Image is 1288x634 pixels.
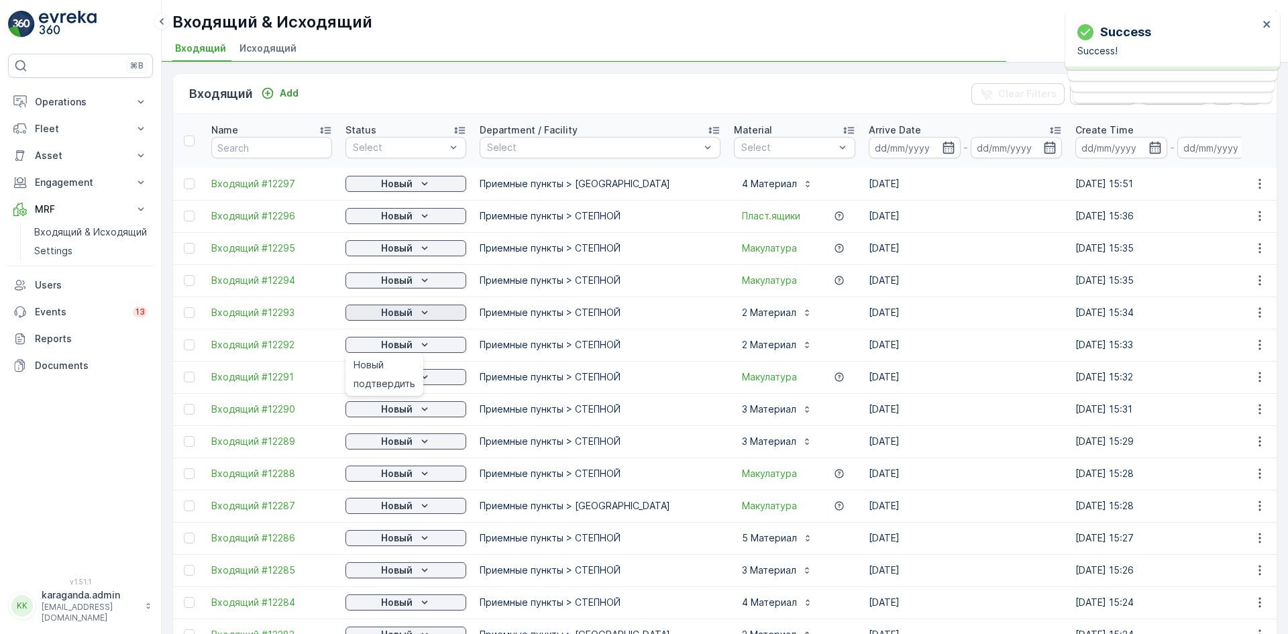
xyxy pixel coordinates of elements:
[480,435,720,448] p: Приемные пункты > СТЕПНОЙ
[354,358,384,372] span: Новый
[381,338,413,352] p: Новый
[1069,361,1275,393] td: [DATE] 15:32
[381,596,413,609] p: Новый
[742,564,796,577] p: 3 Материал
[381,403,413,416] p: Новый
[211,467,332,480] span: Входящий #12288
[480,370,720,384] p: Приемные пункты > СТЕПНОЙ
[184,500,195,511] div: Toggle Row Selected
[211,531,332,545] span: Входящий #12286
[1069,554,1275,586] td: [DATE] 15:26
[184,178,195,189] div: Toggle Row Selected
[1069,297,1275,329] td: [DATE] 15:34
[42,602,138,623] p: [EMAIL_ADDRESS][DOMAIN_NAME]
[480,338,720,352] p: Приемные пункты > СТЕПНОЙ
[184,372,195,382] div: Toggle Row Selected
[862,458,1069,490] td: [DATE]
[172,11,372,33] p: Входящий & Исходящий
[862,329,1069,361] td: [DATE]
[742,274,797,287] a: Макулатура
[971,137,1063,158] input: dd/mm/yyyy
[480,274,720,287] p: Приемные пункты > СТЕПНОЙ
[8,588,153,623] button: KKkaraganda.admin[EMAIL_ADDRESS][DOMAIN_NAME]
[35,176,126,189] p: Engagement
[130,60,144,71] p: ⌘B
[8,115,153,142] button: Fleet
[742,242,797,255] a: Макулатура
[29,223,153,242] a: Входящий & Исходящий
[184,275,195,286] div: Toggle Row Selected
[734,527,821,549] button: 5 Материал
[1069,200,1275,232] td: [DATE] 15:36
[734,334,820,356] button: 2 Материал
[1069,264,1275,297] td: [DATE] 15:35
[998,87,1057,101] p: Clear Filters
[1069,490,1275,522] td: [DATE] 15:28
[1069,586,1275,619] td: [DATE] 15:24
[381,209,413,223] p: Новый
[1069,458,1275,490] td: [DATE] 15:28
[8,89,153,115] button: Operations
[862,200,1069,232] td: [DATE]
[184,339,195,350] div: Toggle Row Selected
[971,83,1065,105] button: Clear Filters
[8,352,153,379] a: Documents
[1069,393,1275,425] td: [DATE] 15:31
[211,306,332,319] span: Входящий #12293
[8,169,153,196] button: Engagement
[480,596,720,609] p: Приемные пункты > СТЕПНОЙ
[862,393,1069,425] td: [DATE]
[34,225,147,239] p: Входящий & Исходящий
[8,142,153,169] button: Asset
[39,11,97,38] img: logo_light-DOdMpM7g.png
[211,338,332,352] span: Входящий #12292
[211,370,332,384] a: Входящий #12291
[29,242,153,260] a: Settings
[345,305,466,321] button: Новый
[734,123,772,137] p: Material
[184,243,195,254] div: Toggle Row Selected
[211,435,332,448] a: Входящий #12289
[742,403,796,416] p: 3 Материал
[480,306,720,319] p: Приемные пункты > СТЕПНОЙ
[211,403,332,416] a: Входящий #12290
[734,399,820,420] button: 3 Материал
[862,425,1069,458] td: [DATE]
[742,531,797,545] p: 5 Материал
[345,176,466,192] button: Новый
[345,272,466,288] button: Новый
[742,338,796,352] p: 2 Материал
[480,467,720,480] p: Приемные пункты > СТЕПНОЙ
[354,377,415,390] span: подтвердить
[184,565,195,576] div: Toggle Row Selected
[184,307,195,318] div: Toggle Row Selected
[42,588,138,602] p: karaganda.admin
[741,141,835,154] p: Select
[345,562,466,578] button: Новый
[480,123,578,137] p: Department / Facility
[1069,425,1275,458] td: [DATE] 15:29
[35,122,126,136] p: Fleet
[480,209,720,223] p: Приемные пункты > СТЕПНОЙ
[35,332,148,346] p: Reports
[211,499,332,513] a: Входящий #12287
[869,137,961,158] input: dd/mm/yyyy
[1069,232,1275,264] td: [DATE] 15:35
[381,564,413,577] p: Новый
[480,564,720,577] p: Приемные пункты > СТЕПНОЙ
[381,177,413,191] p: Новый
[184,597,195,608] div: Toggle Row Selected
[862,490,1069,522] td: [DATE]
[742,209,800,223] a: Пласт.ящики
[862,554,1069,586] td: [DATE]
[742,499,797,513] span: Макулатура
[480,499,720,513] p: Приемные пункты > [GEOGRAPHIC_DATA]
[35,305,125,319] p: Events
[862,168,1069,200] td: [DATE]
[345,466,466,482] button: Новый
[734,560,820,581] button: 3 Материал
[480,531,720,545] p: Приемные пункты > СТЕПНОЙ
[184,211,195,221] div: Toggle Row Selected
